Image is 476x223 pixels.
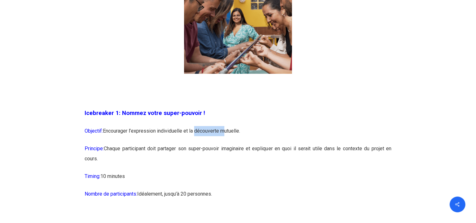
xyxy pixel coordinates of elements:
[85,173,100,179] span: Timing:
[85,146,104,152] span: Principe:
[85,171,391,189] p: 10 minutes
[85,191,137,197] span: Nombre de participants:
[85,126,391,144] p: Encourager l’expression individuelle et la découverte mutuelle.
[85,144,391,171] p: Chaque participant doit partager son super-pouvoir imaginaire et expliquer en quoi il serait util...
[85,128,103,134] span: Objectif:
[85,189,391,207] p: Idéalement, jusqu’à 20 personnes.
[85,110,205,117] span: Icebreaker 1: Nommez votre super-pouvoir !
